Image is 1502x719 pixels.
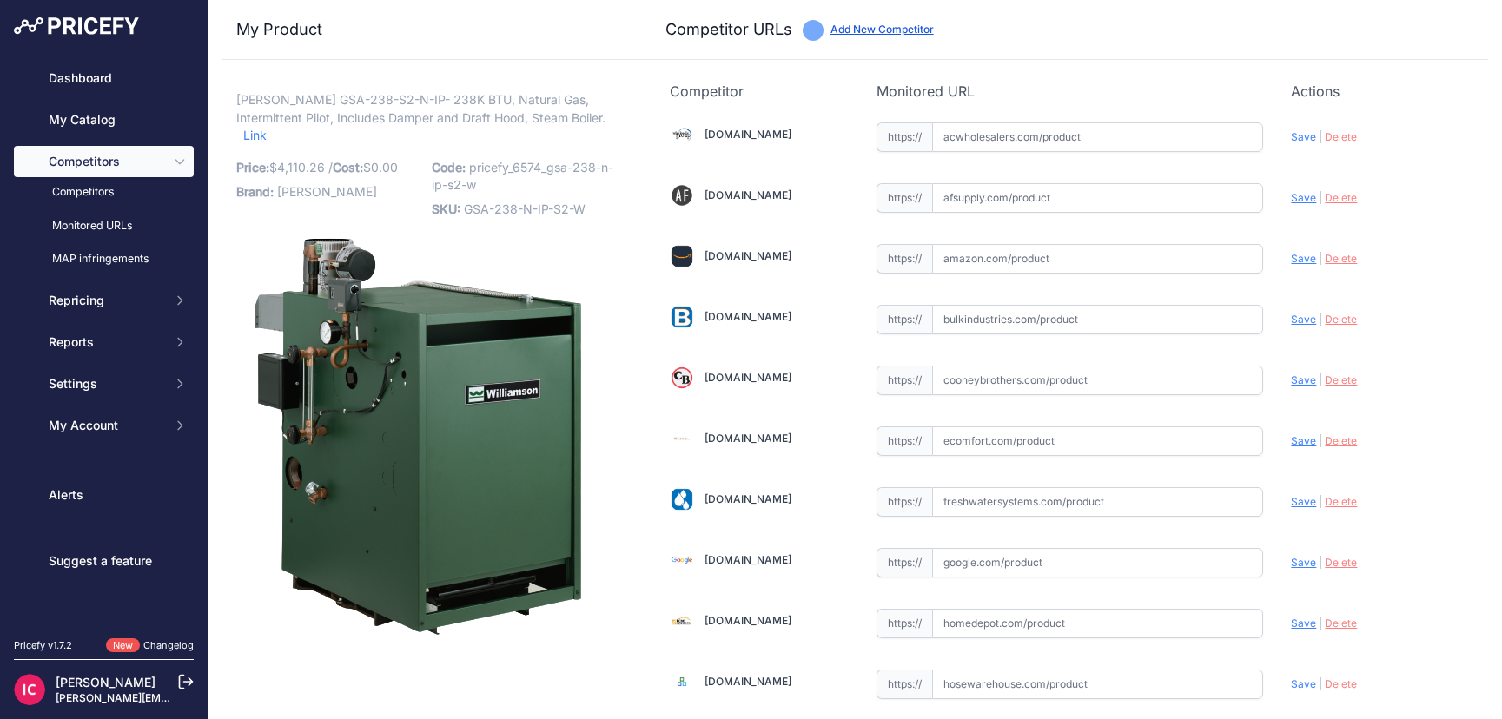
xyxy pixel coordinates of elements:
[49,417,162,434] span: My Account
[1291,434,1316,447] span: Save
[56,675,155,689] a: [PERSON_NAME]
[932,426,1263,456] input: ecomfort.com/product
[1291,556,1316,569] span: Save
[14,327,194,358] button: Reports
[932,122,1263,152] input: acwholesalers.com/product
[333,160,363,175] span: Cost:
[1325,130,1357,143] span: Delete
[56,691,323,704] a: [PERSON_NAME][EMAIL_ADDRESS][DOMAIN_NAME]
[236,160,269,175] span: Price:
[49,375,162,392] span: Settings
[1291,373,1316,386] span: Save
[705,128,791,141] a: [DOMAIN_NAME]
[932,609,1263,638] input: homedepot.com/product
[932,305,1263,334] input: bulkindustries.com/product
[877,548,932,577] span: https://
[236,184,274,199] span: Brand:
[1325,313,1357,326] span: Delete
[877,244,932,274] span: https://
[1319,130,1322,143] span: |
[49,153,162,170] span: Competitors
[236,89,605,129] span: [PERSON_NAME] GSA-238-S2-N-IP- 238K BTU, Natural Gas, Intermittent Pilot, Includes Damper and Dra...
[432,160,466,175] span: Code:
[665,17,792,42] h3: Competitor URLs
[14,211,194,241] a: Monitored URLs
[932,366,1263,395] input: cooneybrothers.com/product
[1291,191,1316,204] span: Save
[1291,495,1316,508] span: Save
[932,670,1263,699] input: hosewarehouse.com/product
[932,244,1263,274] input: amazon.com/product
[14,146,194,177] button: Competitors
[1319,556,1322,569] span: |
[1319,495,1322,508] span: |
[877,81,1263,102] p: Monitored URL
[877,670,932,699] span: https://
[432,201,460,216] span: SKU:
[705,371,791,384] a: [DOMAIN_NAME]
[464,201,586,216] span: GSA-238-N-IP-S2-W
[277,184,377,199] span: [PERSON_NAME]
[705,553,791,566] a: [DOMAIN_NAME]
[14,104,194,135] a: My Catalog
[1291,677,1316,690] span: Save
[14,17,139,35] img: Pricefy Logo
[830,23,934,36] a: Add New Competitor
[1291,81,1471,102] p: Actions
[1319,252,1322,265] span: |
[705,492,791,505] a: [DOMAIN_NAME]
[371,160,398,175] span: 0.00
[705,675,791,688] a: [DOMAIN_NAME]
[1291,252,1316,265] span: Save
[14,545,194,577] a: Suggest a feature
[705,310,791,323] a: [DOMAIN_NAME]
[932,487,1263,517] input: freshwatersystems.com/product
[705,614,791,627] a: [DOMAIN_NAME]
[236,17,617,42] h3: My Product
[1291,130,1316,143] span: Save
[1291,617,1316,630] span: Save
[932,548,1263,577] input: google.com/product
[877,487,932,517] span: https://
[1325,617,1357,630] span: Delete
[877,183,932,213] span: https://
[1325,252,1357,265] span: Delete
[932,183,1263,213] input: afsupply.com/product
[1325,556,1357,569] span: Delete
[670,81,850,102] p: Competitor
[1319,373,1322,386] span: |
[328,160,398,175] span: / $
[1325,373,1357,386] span: Delete
[14,368,194,399] button: Settings
[277,160,325,175] span: 4,110.26
[877,426,932,456] span: https://
[143,639,194,651] a: Changelog
[106,638,140,653] span: New
[877,366,932,395] span: https://
[14,638,72,653] div: Pricefy v1.7.2
[1325,434,1357,447] span: Delete
[705,249,791,262] a: [DOMAIN_NAME]
[14,177,194,208] a: Competitors
[877,305,932,334] span: https://
[14,410,194,441] button: My Account
[1325,191,1357,204] span: Delete
[705,188,791,201] a: [DOMAIN_NAME]
[14,63,194,617] nav: Sidebar
[1291,313,1316,326] span: Save
[705,432,791,445] a: [DOMAIN_NAME]
[1319,617,1322,630] span: |
[236,155,421,180] p: $
[1319,313,1322,326] span: |
[1325,677,1357,690] span: Delete
[1319,191,1322,204] span: |
[877,609,932,638] span: https://
[432,160,613,192] span: pricefy_6574_gsa-238-n-ip-s2-w
[1319,434,1322,447] span: |
[877,122,932,152] span: https://
[14,479,194,511] a: Alerts
[49,333,162,351] span: Reports
[243,124,267,146] a: Link
[49,292,162,309] span: Repricing
[14,244,194,274] a: MAP infringements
